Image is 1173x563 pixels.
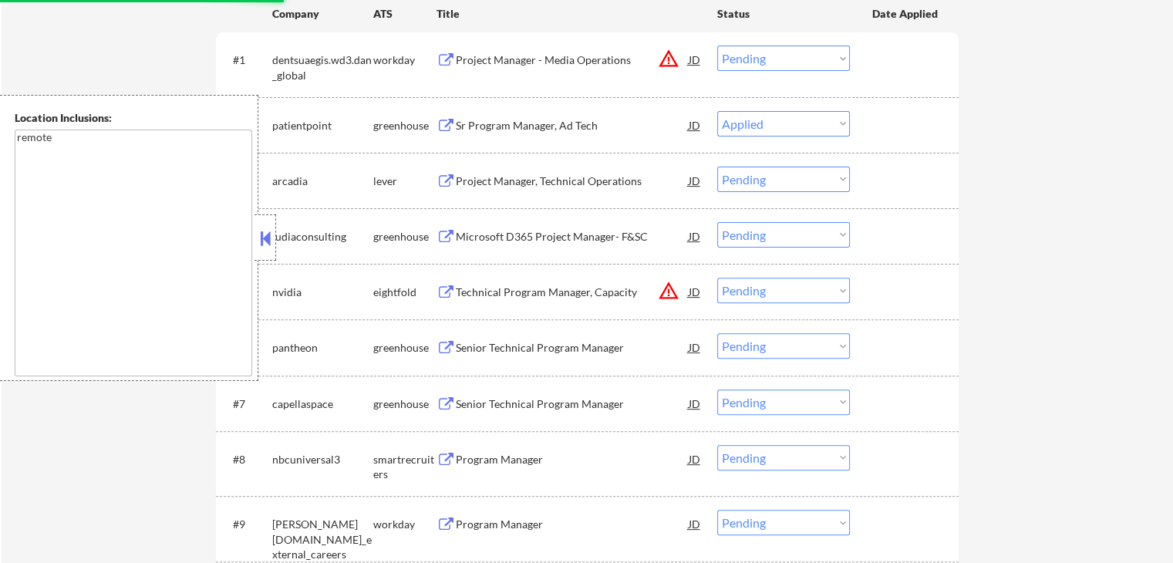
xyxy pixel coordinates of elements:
[373,174,437,189] div: lever
[272,174,373,189] div: arcadia
[456,340,689,356] div: Senior Technical Program Manager
[456,52,689,68] div: Project Manager - Media Operations
[233,52,260,68] div: #1
[373,452,437,482] div: smartrecruiters
[658,48,679,69] button: warning_amber
[456,118,689,133] div: Sr Program Manager, Ad Tech
[456,452,689,467] div: Program Manager
[456,396,689,412] div: Senior Technical Program Manager
[272,229,373,244] div: ludiaconsulting
[373,340,437,356] div: greenhouse
[872,6,940,22] div: Date Applied
[456,229,689,244] div: Microsoft D365 Project Manager- F&SC
[456,285,689,300] div: Technical Program Manager, Capacity
[373,396,437,412] div: greenhouse
[456,517,689,532] div: Program Manager
[687,46,703,73] div: JD
[272,452,373,467] div: nbcuniversal3
[687,278,703,305] div: JD
[272,396,373,412] div: capellaspace
[373,118,437,133] div: greenhouse
[272,285,373,300] div: nvidia
[233,396,260,412] div: #7
[687,510,703,538] div: JD
[437,6,703,22] div: Title
[272,118,373,133] div: patientpoint
[373,6,437,22] div: ATS
[373,285,437,300] div: eightfold
[373,52,437,68] div: workday
[233,517,260,532] div: #9
[272,6,373,22] div: Company
[687,333,703,361] div: JD
[687,222,703,250] div: JD
[658,280,679,302] button: warning_amber
[373,229,437,244] div: greenhouse
[687,445,703,473] div: JD
[15,110,252,126] div: Location Inclusions:
[373,517,437,532] div: workday
[233,452,260,467] div: #8
[272,340,373,356] div: pantheon
[687,111,703,139] div: JD
[272,52,373,83] div: dentsuaegis.wd3.dan_global
[687,389,703,417] div: JD
[687,167,703,194] div: JD
[272,517,373,562] div: [PERSON_NAME][DOMAIN_NAME]_external_careers
[456,174,689,189] div: Project Manager, Technical Operations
